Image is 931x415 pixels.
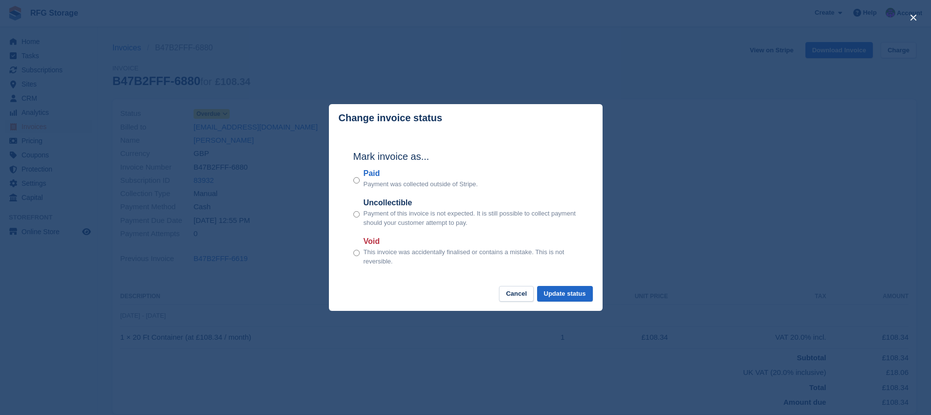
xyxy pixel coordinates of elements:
[537,286,593,302] button: Update status
[499,286,534,302] button: Cancel
[364,209,578,228] p: Payment of this invoice is not expected. It is still possible to collect payment should your cust...
[339,112,442,124] p: Change invoice status
[364,179,478,189] p: Payment was collected outside of Stripe.
[364,247,578,266] p: This invoice was accidentally finalised or contains a mistake. This is not reversible.
[364,236,578,247] label: Void
[364,197,578,209] label: Uncollectible
[364,168,478,179] label: Paid
[906,10,921,25] button: close
[353,149,578,164] h2: Mark invoice as...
